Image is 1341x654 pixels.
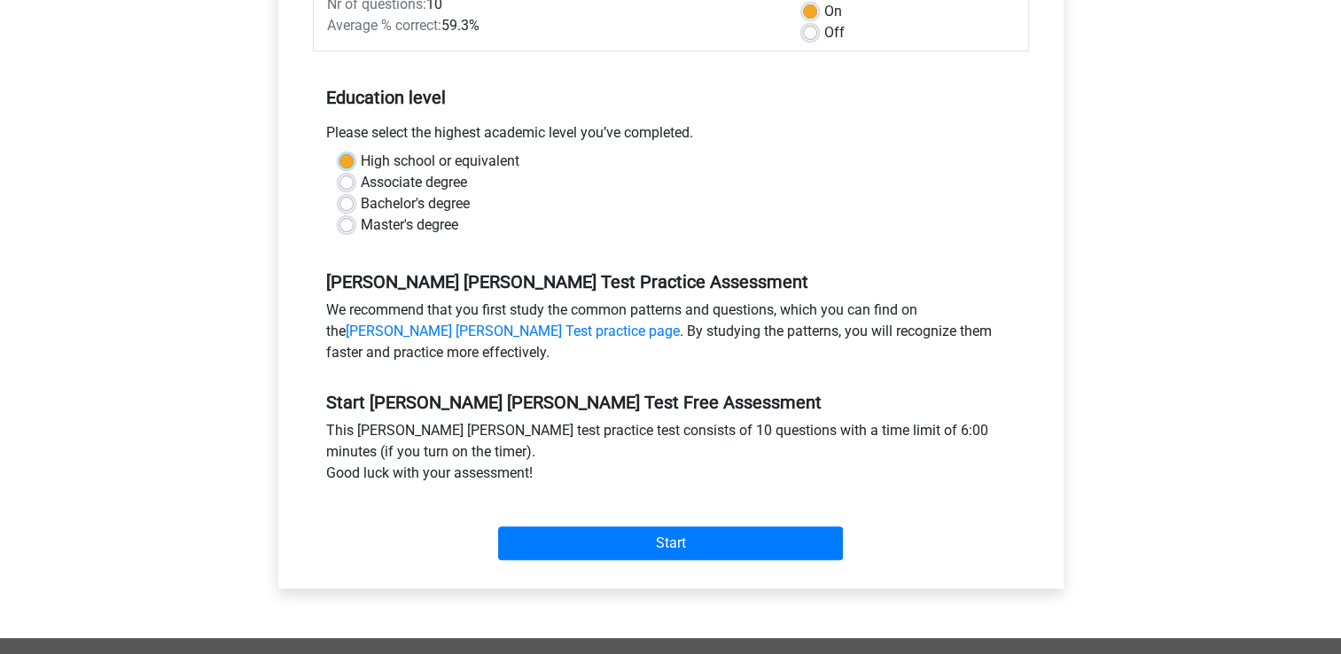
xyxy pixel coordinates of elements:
div: We recommend that you first study the common patterns and questions, which you can find on the . ... [313,300,1029,370]
h5: [PERSON_NAME] [PERSON_NAME] Test Practice Assessment [326,271,1016,292]
label: Bachelor's degree [361,193,470,214]
label: Master's degree [361,214,458,236]
label: On [824,1,842,22]
a: [PERSON_NAME] [PERSON_NAME] Test practice page [346,323,680,339]
div: This [PERSON_NAME] [PERSON_NAME] test practice test consists of 10 questions with a time limit of... [313,420,1029,491]
h5: Education level [326,80,1016,115]
div: 59.3% [314,15,790,36]
span: Average % correct: [327,17,441,34]
div: Please select the highest academic level you’ve completed. [313,122,1029,151]
label: Off [824,22,845,43]
input: Start [498,526,843,560]
h5: Start [PERSON_NAME] [PERSON_NAME] Test Free Assessment [326,392,1016,413]
label: Associate degree [361,172,467,193]
label: High school or equivalent [361,151,519,172]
